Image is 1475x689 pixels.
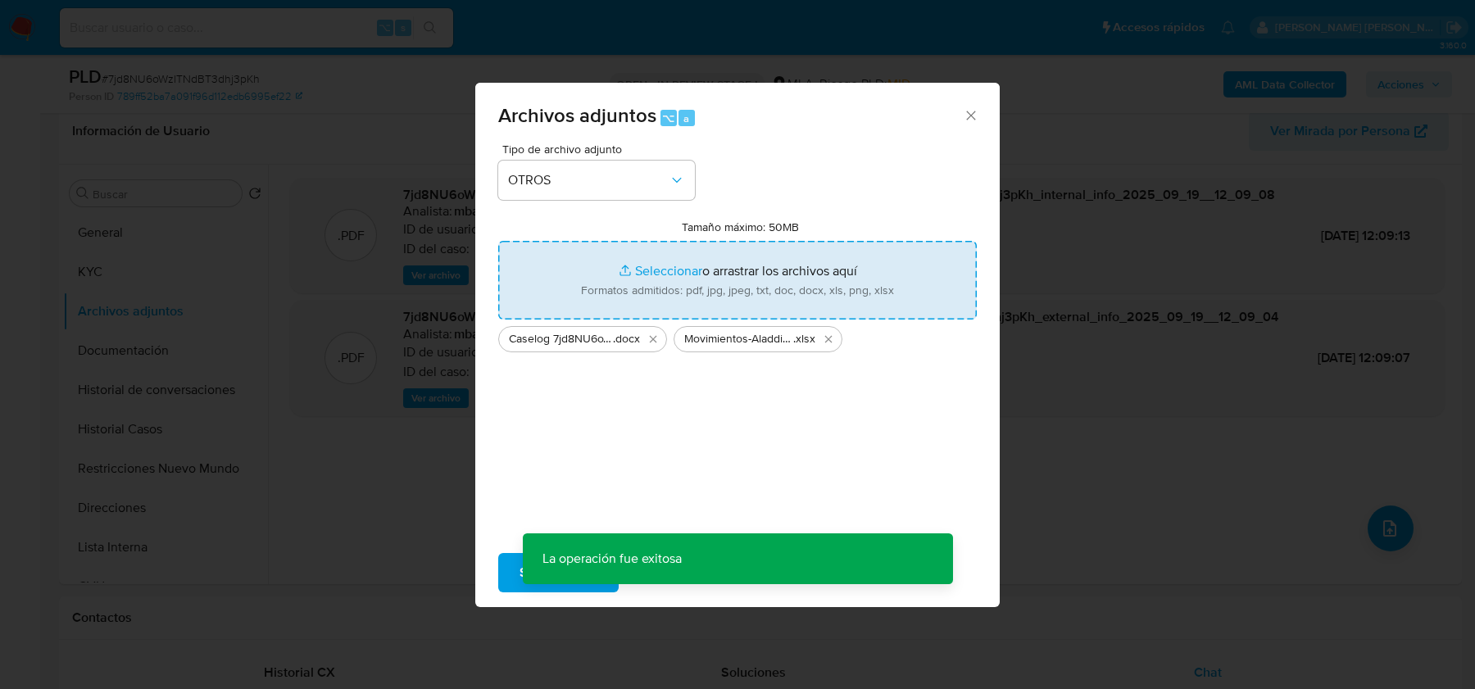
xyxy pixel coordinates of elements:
span: Tipo de archivo adjunto [502,143,699,155]
span: Movimientos-Aladdin-v10_3 7jd8NU6oWzlTNdBT3dhj3pKh [684,331,793,347]
span: Cancelar [647,555,700,591]
span: .xlsx [793,331,815,347]
button: OTROS [498,161,695,200]
button: Eliminar Caselog 7jd8NU6oWzlTNdBT3dhj3pKh_2025_08_18_17_42_40.docx [643,329,663,349]
button: Subir archivo [498,553,619,592]
span: Archivos adjuntos [498,101,656,129]
span: Subir archivo [520,555,597,591]
button: Eliminar Movimientos-Aladdin-v10_3 7jd8NU6oWzlTNdBT3dhj3pKh.xlsx [819,329,838,349]
p: La operación fue exitosa [523,533,701,584]
span: OTROS [508,172,669,188]
span: ⌥ [662,111,674,126]
span: Caselog 7jd8NU6oWzlTNdBT3dhj3pKh_2025_08_18_17_42_40 [509,331,613,347]
span: a [683,111,689,126]
span: .docx [613,331,640,347]
button: Cerrar [963,107,978,122]
label: Tamaño máximo: 50MB [682,220,799,234]
ul: Archivos seleccionados [498,320,977,352]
